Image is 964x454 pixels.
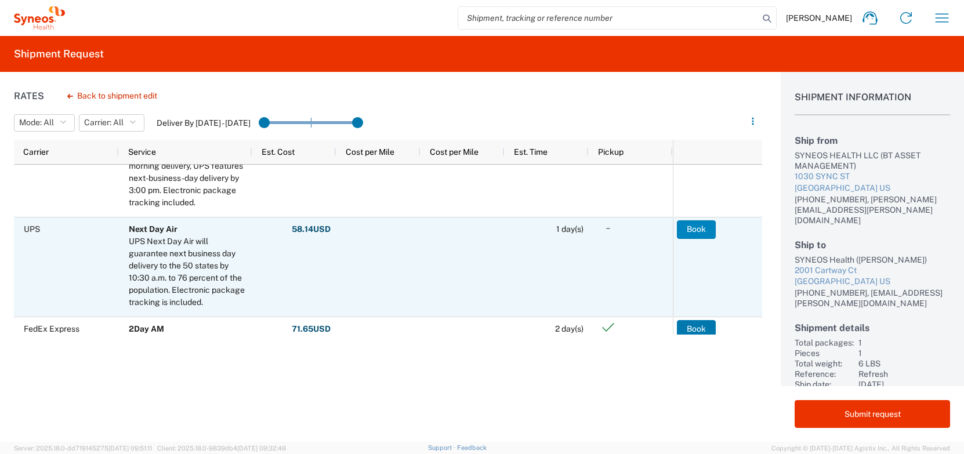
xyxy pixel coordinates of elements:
button: Carrier: All [79,114,144,132]
div: When you need a package overnight that doesn't require morning delivery, UPS features next-busine... [129,136,247,209]
div: Pieces [795,348,854,358]
button: Book [677,320,716,339]
div: Ship date: [795,379,854,390]
span: [DATE] 09:51:11 [108,445,152,452]
span: Client: 2025.18.0-9839db4 [157,445,286,452]
span: [DATE] 09:32:48 [237,445,286,452]
button: Submit request [795,400,950,428]
h1: Shipment Information [795,92,950,115]
div: 6 LBS [858,358,950,369]
span: 2 day(s) [555,324,584,333]
button: Mode: All [14,114,75,132]
strong: 71.65 USD [292,324,331,335]
span: Est. Time [514,147,548,157]
span: 1 day(s) [556,224,584,234]
span: Carrier: All [84,117,124,128]
div: Total weight: [795,358,854,369]
div: 1030 SYNC ST [795,171,950,183]
span: Server: 2025.18.0-dd719145275 [14,445,152,452]
span: Mode: All [19,117,54,128]
div: 2001 Cartway Ct [795,265,950,277]
span: Pickup [598,147,624,157]
label: Deliver By [DATE] - [DATE] [157,118,251,128]
div: SYNEOS Health ([PERSON_NAME]) [795,255,950,265]
div: Reference: [795,369,854,379]
a: Support [428,444,457,451]
h2: Shipment details [795,322,950,333]
div: UPS Next Day Air will guarantee next business day delivery to the 50 states by 10:30 a.m. to 76 p... [129,235,247,308]
span: Service [128,147,156,157]
button: Back to shipment edit [58,86,166,106]
div: SYNEOS HEALTH LLC (BT ASSET MANAGEMENT) [795,150,950,171]
div: [GEOGRAPHIC_DATA] US [795,276,950,288]
span: Cost per Mile [346,147,394,157]
span: [PERSON_NAME] [786,13,852,23]
div: Refresh [858,369,950,379]
span: Copyright © [DATE]-[DATE] Agistix Inc., All Rights Reserved [771,443,950,453]
div: [GEOGRAPHIC_DATA] US [795,183,950,194]
button: Book [677,220,716,239]
div: 1 [858,337,950,348]
div: [PHONE_NUMBER], [PERSON_NAME][EMAIL_ADDRESS][PERSON_NAME][DOMAIN_NAME] [795,194,950,226]
h2: Ship from [795,135,950,146]
div: 1 [858,348,950,358]
button: 58.14USD [291,220,331,239]
b: 2Day AM [129,324,164,333]
a: 1030 SYNC ST[GEOGRAPHIC_DATA] US [795,171,950,194]
b: Next Day Air [129,224,177,234]
div: [PHONE_NUMBER], [EMAIL_ADDRESS][PERSON_NAME][DOMAIN_NAME] [795,288,950,308]
span: UPS [24,224,40,234]
div: [DATE] [858,379,950,390]
span: Carrier [23,147,49,157]
input: Shipment, tracking or reference number [458,7,759,29]
h1: Rates [14,90,44,101]
div: Total packages: [795,337,854,348]
a: 2001 Cartway Ct[GEOGRAPHIC_DATA] US [795,265,950,288]
span: Cost per Mile [430,147,479,157]
strong: 58.14 USD [292,224,331,235]
span: FedEx Express [24,324,79,333]
a: Feedback [457,444,487,451]
span: Est. Cost [262,147,295,157]
h2: Ship to [795,239,950,250]
button: 71.65USD [291,320,331,339]
h2: Shipment Request [14,47,104,61]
